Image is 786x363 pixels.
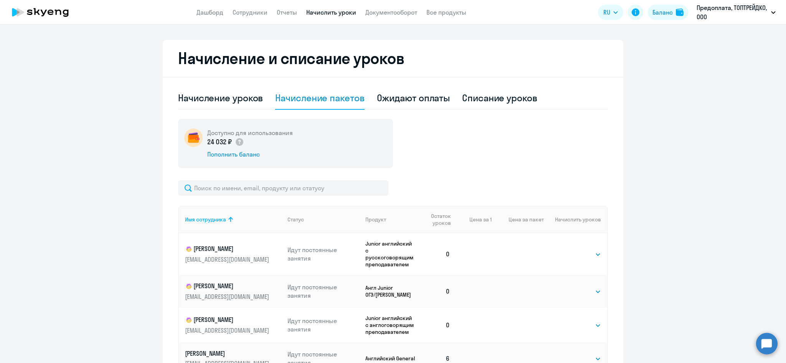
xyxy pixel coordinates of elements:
img: balance [676,8,684,16]
p: 24 032 ₽ [207,137,244,147]
button: Предоплата, ТОПТРЕЙДКО, ООО [693,3,779,21]
div: Начисление уроков [178,92,263,104]
th: Цена за пакет [492,206,544,233]
p: Junior английский с англоговорящим преподавателем [365,315,417,335]
p: Идут постоянные занятия [287,283,360,300]
div: Остаток уроков [423,213,456,226]
a: Сотрудники [233,8,268,16]
img: child [185,316,193,324]
p: [EMAIL_ADDRESS][DOMAIN_NAME] [185,292,271,301]
td: 0 [417,308,456,342]
input: Поиск по имени, email, продукту или статусу [178,180,388,196]
h5: Доступно для использования [207,129,293,137]
a: Документооборот [365,8,417,16]
img: child [185,282,193,290]
div: Ожидают оплаты [377,92,450,104]
p: [PERSON_NAME] [185,349,271,358]
button: RU [598,5,623,20]
p: Английский General [365,355,417,362]
p: Англ Junior ОГЭ/[PERSON_NAME] [365,284,417,298]
img: wallet-circle.png [184,129,203,147]
h2: Начисление и списание уроков [178,49,608,68]
a: child[PERSON_NAME][EMAIL_ADDRESS][DOMAIN_NAME] [185,282,281,301]
div: Статус [287,216,360,223]
div: Пополнить баланс [207,150,293,158]
th: Цена за 1 [456,206,492,233]
p: [EMAIL_ADDRESS][DOMAIN_NAME] [185,326,271,335]
a: Все продукты [426,8,466,16]
p: [PERSON_NAME] [185,282,271,291]
button: Балансbalance [648,5,688,20]
div: Статус [287,216,304,223]
p: Идут постоянные занятия [287,317,360,333]
a: Дашборд [196,8,223,16]
a: Начислить уроки [306,8,356,16]
p: Junior английский с русскоговорящим преподавателем [365,240,417,268]
p: Предоплата, ТОПТРЕЙДКО, ООО [697,3,768,21]
p: [PERSON_NAME] [185,244,271,254]
div: Продукт [365,216,417,223]
div: Имя сотрудника [185,216,226,223]
a: child[PERSON_NAME][EMAIL_ADDRESS][DOMAIN_NAME] [185,244,281,264]
img: child [185,245,193,253]
span: RU [603,8,610,17]
span: Остаток уроков [423,213,451,226]
div: Имя сотрудника [185,216,281,223]
p: [PERSON_NAME] [185,315,271,325]
th: Начислить уроков [544,206,607,233]
div: Баланс [652,8,673,17]
td: 0 [417,275,456,308]
a: Отчеты [277,8,297,16]
div: Списание уроков [462,92,537,104]
div: Начисление пакетов [275,92,364,104]
a: child[PERSON_NAME][EMAIL_ADDRESS][DOMAIN_NAME] [185,315,281,335]
td: 0 [417,233,456,275]
div: Продукт [365,216,386,223]
p: [EMAIL_ADDRESS][DOMAIN_NAME] [185,255,271,264]
p: Идут постоянные занятия [287,246,360,262]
